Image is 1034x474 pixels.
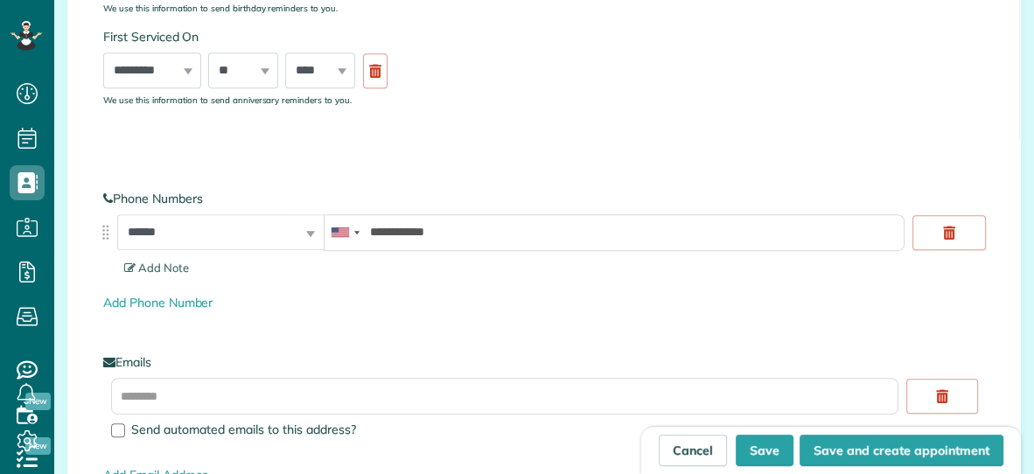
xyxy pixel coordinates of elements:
label: Phone Numbers [103,190,985,207]
a: Add Phone Number [103,295,213,310]
sub: We use this information to send birthday reminders to you. [103,3,338,13]
button: Save and create appointment [800,435,1003,466]
span: Add Note [124,261,189,275]
span: Send automated emails to this address? [131,422,356,437]
a: Cancel [659,435,727,466]
div: United States: +1 [325,215,365,250]
button: Save [736,435,793,466]
label: Emails [103,353,985,371]
sub: We use this information to send anniversary reminders to you. [103,94,352,105]
label: First Serviced On [103,28,690,45]
img: drag_indicator-119b368615184ecde3eda3c64c821f6cf29d3e2b97b89ee44bc31753036683e5.png [96,223,115,241]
